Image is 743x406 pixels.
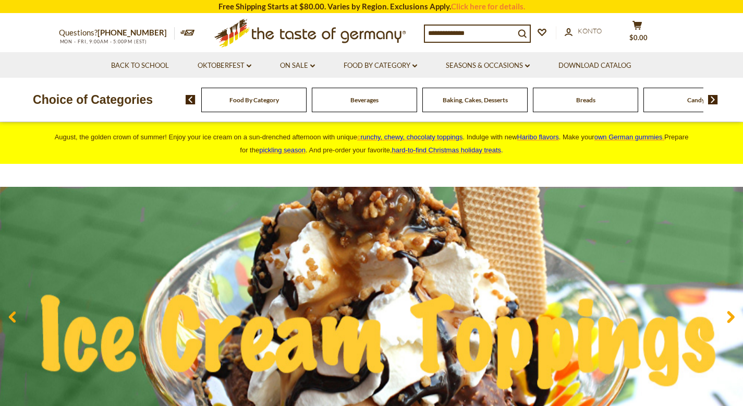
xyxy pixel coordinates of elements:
a: Download Catalog [558,60,631,71]
a: Back to School [111,60,169,71]
a: Food By Category [344,60,417,71]
a: [PHONE_NUMBER] [98,28,167,37]
span: $0.00 [629,33,648,42]
a: hard-to-find Christmas holiday treats [392,146,502,154]
a: crunchy, chewy, chocolaty toppings [357,133,463,141]
p: Questions? [59,26,175,40]
a: Seasons & Occasions [446,60,530,71]
span: . [392,146,503,154]
a: Oktoberfest [198,60,251,71]
a: own German gummies. [594,133,664,141]
span: Konto [578,27,602,35]
img: next arrow [708,95,718,104]
a: Breads [576,96,595,104]
span: own German gummies [594,133,663,141]
a: Click here for details. [451,2,525,11]
span: August, the golden crown of summer! Enjoy your ice cream on a sun-drenched afternoon with unique ... [55,133,689,154]
a: Beverages [350,96,379,104]
a: Haribo flavors [517,133,559,141]
a: Candy [687,96,705,104]
a: pickling season [259,146,306,154]
img: previous arrow [186,95,196,104]
a: Baking, Cakes, Desserts [443,96,508,104]
span: MON - FRI, 9:00AM - 5:00PM (EST) [59,39,148,44]
a: Food By Category [229,96,279,104]
button: $0.00 [622,20,653,46]
span: runchy, chewy, chocolaty toppings [360,133,462,141]
a: Konto [565,26,602,37]
a: On Sale [280,60,315,71]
